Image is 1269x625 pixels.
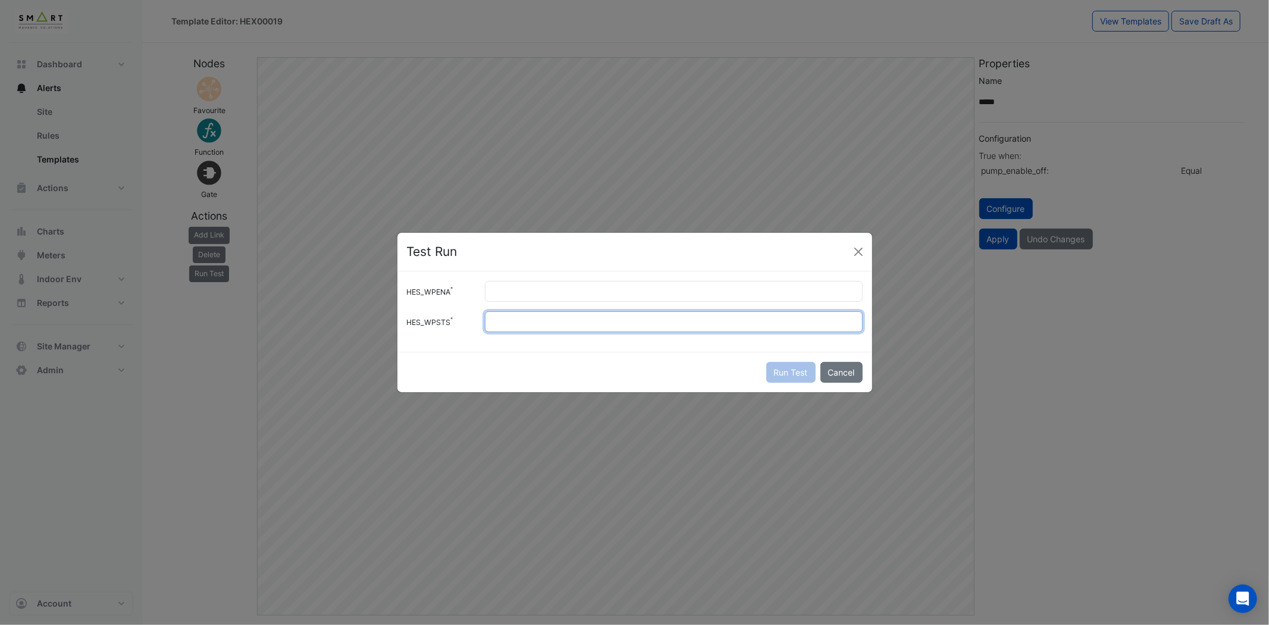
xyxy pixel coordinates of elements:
[407,242,458,261] h4: Test Run
[850,243,867,261] button: Close
[407,287,451,296] small: HES_WPENA
[820,362,863,383] button: Cancel
[407,318,451,327] small: HES_WPSTS
[1229,585,1257,613] div: Open Intercom Messenger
